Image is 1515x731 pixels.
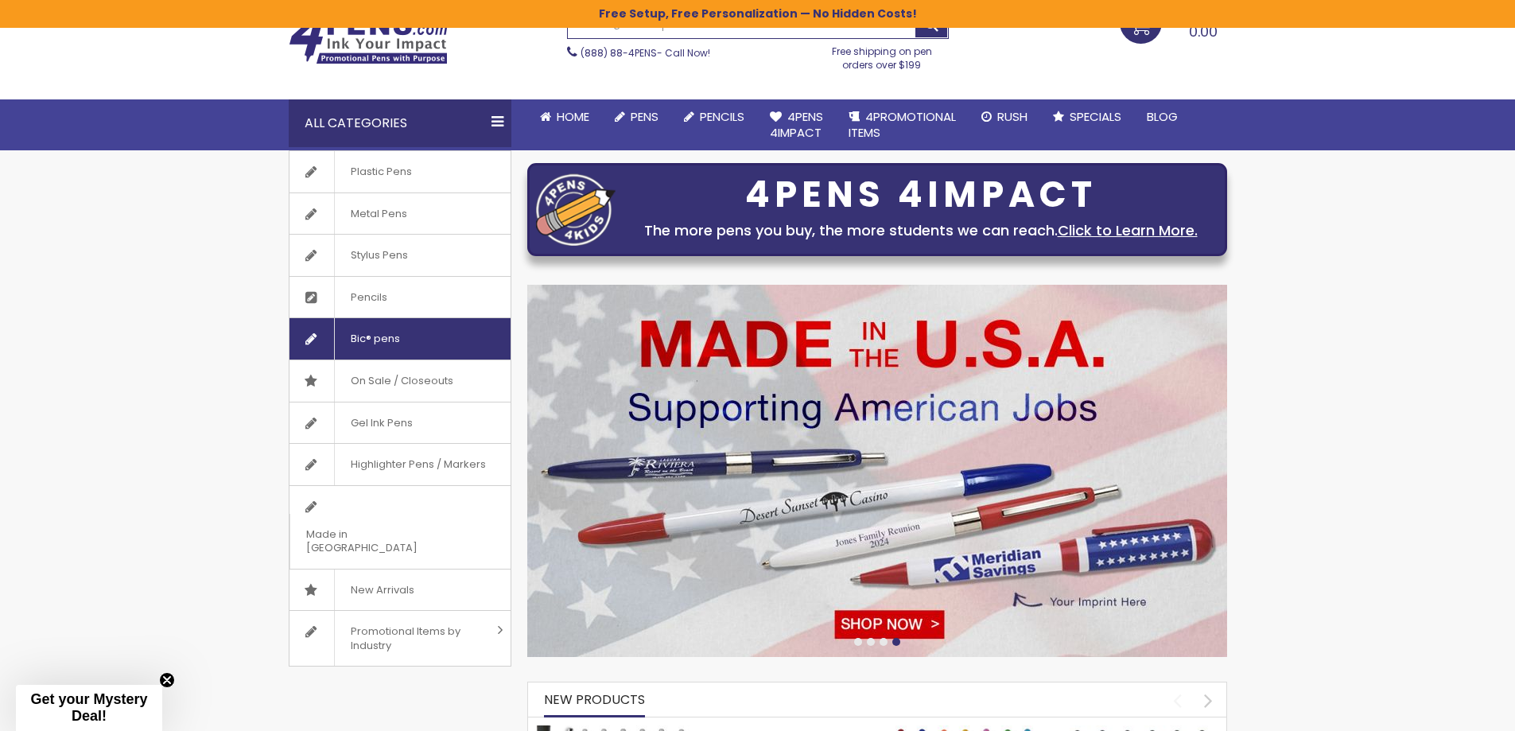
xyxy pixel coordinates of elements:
a: Pens [602,99,671,134]
span: 0.00 [1189,21,1218,41]
span: Home [557,108,589,125]
span: Bic® pens [334,318,416,360]
div: 4PENS 4IMPACT [623,178,1218,212]
span: Rush [997,108,1027,125]
a: New Arrivals [289,570,511,611]
a: Click to Learn More. [1058,220,1198,240]
a: Rush [969,99,1040,134]
a: Home [527,99,602,134]
span: New Products [544,690,645,709]
span: Plastic Pens [334,151,428,192]
div: next [1195,686,1222,714]
img: 4Pens Custom Pens and Promotional Products [289,14,448,64]
span: Highlighter Pens / Markers [334,444,502,485]
span: 4PROMOTIONAL ITEMS [849,108,956,141]
div: The more pens you buy, the more students we can reach. [623,220,1218,242]
span: New Arrivals [334,570,430,611]
button: Close teaser [159,672,175,688]
span: Pencils [700,108,744,125]
span: Gel Ink Pens [334,402,429,444]
span: Specials [1070,108,1121,125]
div: All Categories [289,99,511,147]
span: On Sale / Closeouts [334,360,469,402]
div: prev [1163,686,1191,714]
a: Gel Ink Pens [289,402,511,444]
a: Specials [1040,99,1134,134]
a: Metal Pens [289,193,511,235]
span: Made in [GEOGRAPHIC_DATA] [289,514,471,569]
span: Pens [631,108,658,125]
a: Pencils [671,99,757,134]
span: 4Pens 4impact [770,108,823,141]
a: Highlighter Pens / Markers [289,444,511,485]
span: Promotional Items by Industry [334,611,491,666]
a: Promotional Items by Industry [289,611,511,666]
a: Stylus Pens [289,235,511,276]
a: 4Pens4impact [757,99,836,151]
a: (888) 88-4PENS [581,46,657,60]
span: Get your Mystery Deal! [30,691,147,724]
span: Metal Pens [334,193,423,235]
span: Blog [1147,108,1178,125]
div: Get your Mystery Deal!Close teaser [16,685,162,731]
a: Bic® pens [289,318,511,360]
a: Blog [1134,99,1191,134]
span: Pencils [334,277,403,318]
span: Stylus Pens [334,235,424,276]
a: Made in [GEOGRAPHIC_DATA] [289,486,511,569]
a: On Sale / Closeouts [289,360,511,402]
div: Free shipping on pen orders over $199 [815,39,949,71]
a: Plastic Pens [289,151,511,192]
img: /custom-pens/usa-made-pens.html [527,285,1227,657]
img: four_pen_logo.png [536,173,616,246]
a: Pencils [289,277,511,318]
a: 4PROMOTIONALITEMS [836,99,969,151]
span: - Call Now! [581,46,710,60]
